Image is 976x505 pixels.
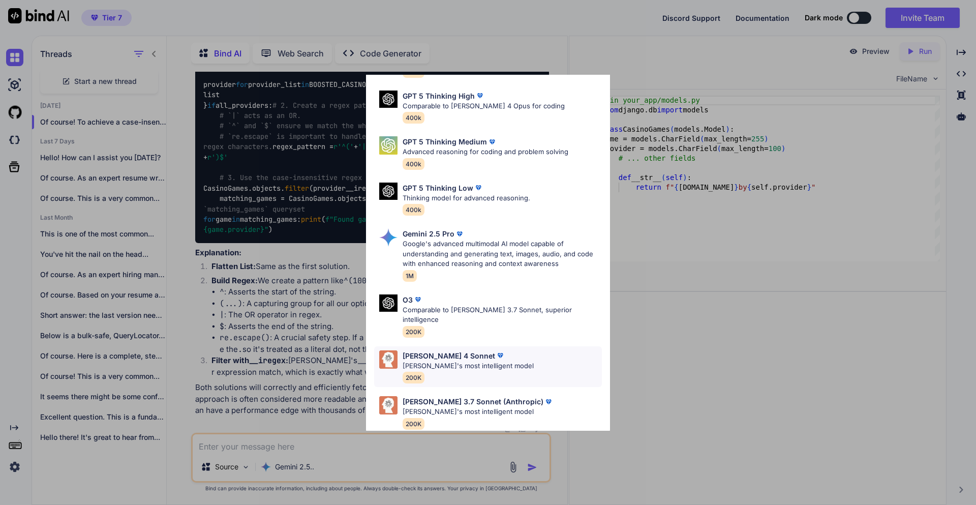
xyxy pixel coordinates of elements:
span: 1M [403,270,417,282]
p: Gemini 2.5 Pro [403,228,454,239]
p: [PERSON_NAME]'s most intelligent model [403,407,554,417]
img: premium [475,91,485,101]
span: 200K [403,326,424,338]
span: 400k [403,112,424,124]
img: Pick Models [379,136,398,155]
img: premium [454,229,465,239]
span: 200K [403,418,424,430]
p: Advanced reasoning for coding and problem solving [403,147,568,157]
p: Google's advanced multimodal AI model capable of understanding and generating text, images, audio... [403,239,602,269]
span: 400k [403,204,424,216]
img: premium [495,350,505,361]
p: Comparable to [PERSON_NAME] 3.7 Sonnet, superior intelligence [403,305,602,325]
img: premium [413,294,423,305]
p: GPT 5 Thinking Medium [403,136,487,147]
span: 400k [403,158,424,170]
p: Comparable to [PERSON_NAME] 4 Opus for coding [403,101,565,111]
img: Pick Models [379,228,398,247]
p: [PERSON_NAME] 3.7 Sonnet (Anthropic) [403,396,543,407]
p: [PERSON_NAME] 4 Sonnet [403,350,495,361]
p: O3 [403,294,413,305]
p: GPT 5 Thinking Low [403,183,473,193]
img: Pick Models [379,294,398,312]
p: Thinking model for advanced reasoning. [403,193,530,203]
img: premium [543,397,554,407]
p: [PERSON_NAME]'s most intelligent model [403,361,534,371]
img: Pick Models [379,396,398,414]
p: GPT 5 Thinking High [403,91,475,101]
span: 200K [403,372,424,383]
img: Pick Models [379,183,398,200]
img: Pick Models [379,91,398,108]
img: premium [473,183,483,193]
img: premium [487,137,497,147]
img: Pick Models [379,350,398,369]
